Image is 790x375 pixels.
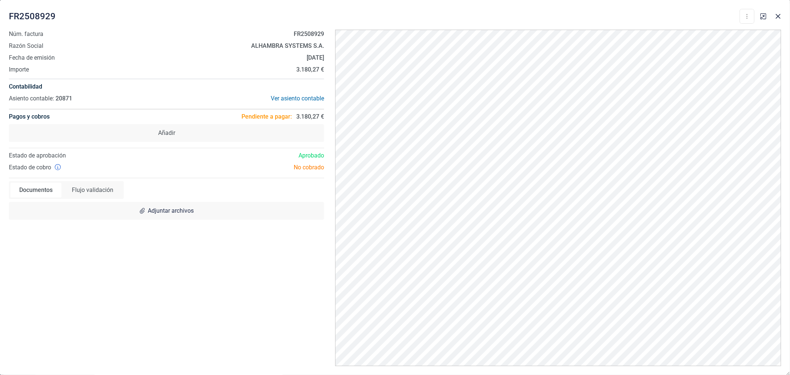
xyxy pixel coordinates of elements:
span: FR2508929 [9,10,56,22]
span: Fecha de emisión [9,53,55,62]
span: Añadir [158,129,175,137]
h4: Pagos y cobros [9,109,50,124]
span: Estado de aprobación [9,152,66,159]
div: Documentos [10,183,61,198]
span: 20871 [56,95,72,102]
div: Aprobado [167,151,330,160]
span: Asiento contable: [9,95,54,102]
button: Close [772,10,784,22]
h4: Contabilidad [9,82,324,91]
span: 3.180,27 € [296,112,324,121]
span: Pendiente a pagar: [241,112,292,121]
strong: ALHAMBRA SYSTEMS S.A. [251,42,324,49]
strong: [DATE] [307,54,324,61]
div: Flujo validación [63,183,122,198]
div: No cobrado [167,163,330,172]
div: Adjuntar archivos [9,202,324,220]
span: Adjuntar archivos [148,206,194,215]
strong: 3.180,27 € [296,66,324,73]
div: Ver asiento contable [167,94,324,103]
strong: FR2508929 [294,30,324,37]
span: Núm. factura [9,30,43,39]
span: Importe [9,65,29,74]
span: Razón Social [9,42,43,50]
span: Estado de cobro [9,163,51,172]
